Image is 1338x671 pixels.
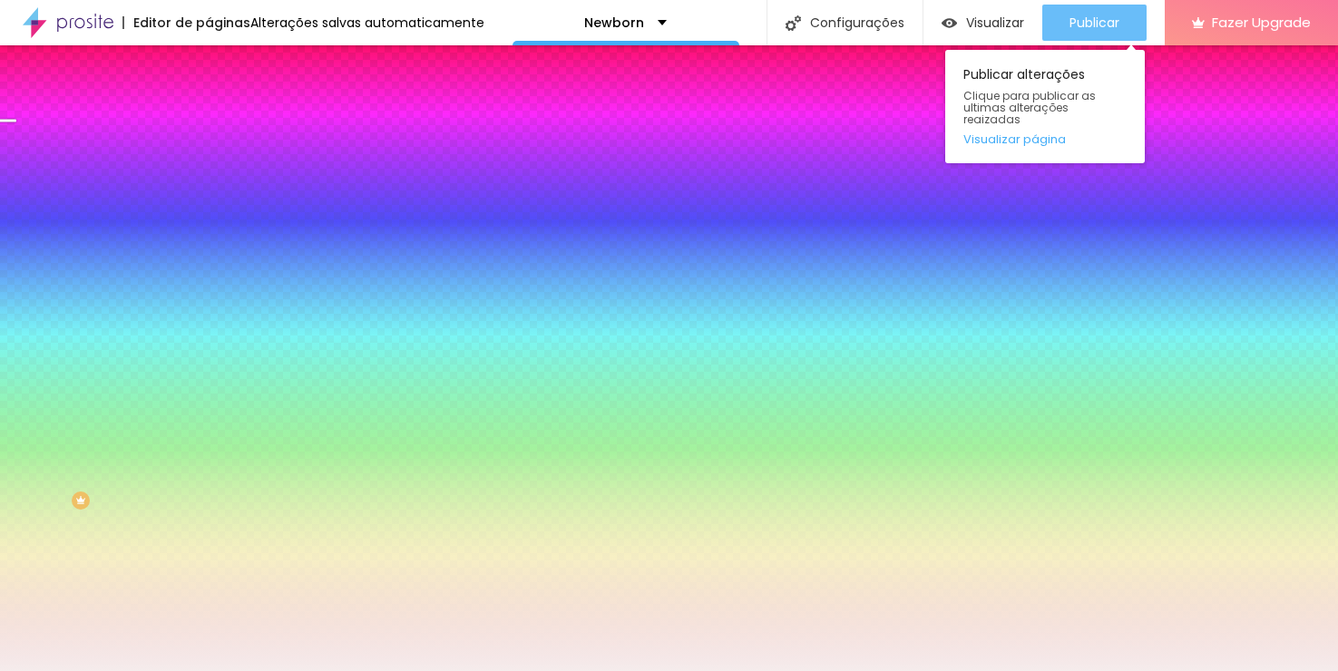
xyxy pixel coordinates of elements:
span: Clique para publicar as ultimas alterações reaizadas [963,90,1127,126]
span: Visualizar [966,15,1024,30]
span: Publicar [1069,15,1119,30]
button: Visualizar [923,5,1042,41]
div: Alterações salvas automaticamente [250,16,484,29]
p: Newborn [584,16,644,29]
img: view-1.svg [942,15,957,31]
img: Icone [786,15,801,31]
a: Visualizar página [963,133,1127,145]
div: Publicar alterações [945,50,1145,163]
div: Editor de páginas [122,16,250,29]
button: Publicar [1042,5,1147,41]
span: Fazer Upgrade [1212,15,1311,30]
